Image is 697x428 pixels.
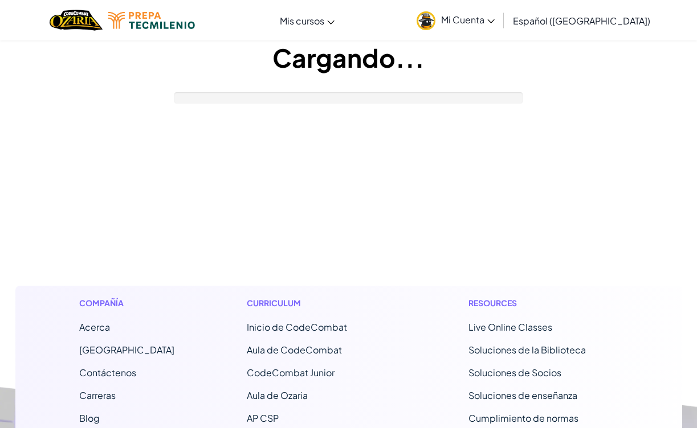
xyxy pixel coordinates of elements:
a: Carreras [79,389,116,401]
a: Ozaria by CodeCombat logo [50,9,103,32]
img: avatar [417,11,435,30]
a: Cumplimiento de normas [468,412,578,424]
span: Contáctenos [79,367,136,378]
a: Español ([GEOGRAPHIC_DATA]) [507,5,656,36]
span: Mi Cuenta [441,14,495,26]
a: Blog [79,412,100,424]
a: [GEOGRAPHIC_DATA] [79,344,174,356]
a: Acerca [79,321,110,333]
a: AP CSP [247,412,279,424]
img: Home [50,9,103,32]
span: Inicio de CodeCombat [247,321,347,333]
img: Tecmilenio logo [108,12,195,29]
span: Español ([GEOGRAPHIC_DATA]) [513,15,650,27]
a: Live Online Classes [468,321,552,333]
a: Mi Cuenta [411,2,500,38]
h1: Compañía [79,297,174,309]
a: Soluciones de la Biblioteca [468,344,586,356]
a: Mis cursos [274,5,340,36]
a: CodeCombat Junior [247,367,335,378]
a: Aula de CodeCombat [247,344,342,356]
a: Aula de Ozaria [247,389,308,401]
span: Mis cursos [280,15,324,27]
a: Soluciones de Socios [468,367,561,378]
a: Soluciones de enseñanza [468,389,577,401]
h1: Curriculum [247,297,397,309]
h1: Resources [468,297,618,309]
